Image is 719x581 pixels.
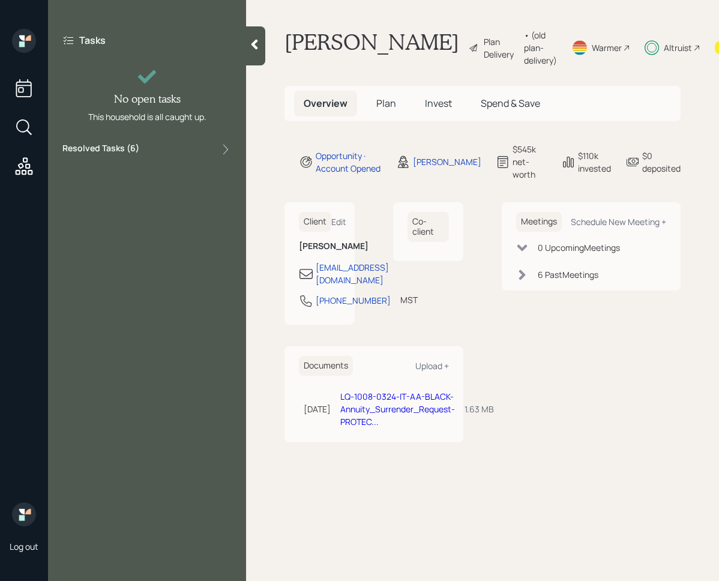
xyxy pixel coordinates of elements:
span: Spend & Save [481,97,540,110]
div: [PERSON_NAME] [413,155,481,168]
div: Plan Delivery [484,35,518,61]
div: Edit [331,216,346,227]
label: Resolved Tasks ( 6 ) [62,142,139,157]
div: 0 Upcoming Meeting s [538,241,620,254]
div: $0 deposited [642,149,681,175]
h6: Documents [299,356,353,376]
img: retirable_logo.png [12,502,36,526]
div: Warmer [592,41,622,54]
div: [PHONE_NUMBER] [316,294,391,307]
h6: Meetings [516,212,562,232]
div: Upload + [415,360,449,372]
h1: [PERSON_NAME] [284,29,459,67]
div: • (old plan-delivery) [524,29,557,67]
span: Overview [304,97,347,110]
div: 6 Past Meeting s [538,268,598,281]
div: $545k net-worth [513,143,547,181]
a: LQ-1008-0324-IT-AA-BLACK-Annuity_Surrender_Request-PROTEC... [340,391,455,427]
div: [EMAIL_ADDRESS][DOMAIN_NAME] [316,261,389,286]
div: Altruist [664,41,692,54]
div: Log out [10,541,38,552]
div: 1.63 MB [465,403,494,415]
span: Plan [376,97,396,110]
h6: Client [299,212,331,232]
div: Schedule New Meeting + [571,216,666,227]
div: Opportunity · Account Opened [316,149,382,175]
div: $110k invested [578,149,611,175]
div: This household is all caught up. [88,110,206,123]
div: [DATE] [304,403,331,415]
span: Invest [425,97,452,110]
h6: Co-client [408,212,449,242]
label: Tasks [79,34,106,47]
h4: No open tasks [114,92,181,106]
h6: [PERSON_NAME] [299,241,340,251]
